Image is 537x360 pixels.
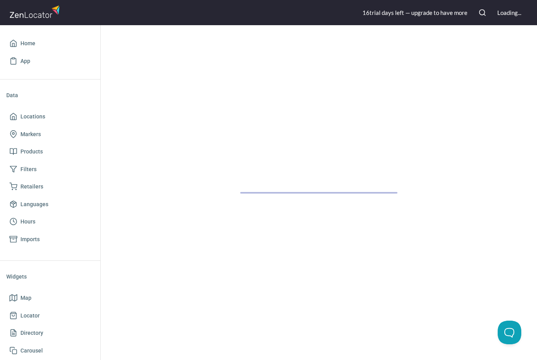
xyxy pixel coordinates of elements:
a: Locations [6,108,94,126]
div: 16 trial day s left — upgrade to have more [362,9,467,17]
a: Languages [6,196,94,213]
span: Carousel [20,346,43,356]
span: Languages [20,199,48,209]
div: Loading... [497,9,521,17]
span: Hours [20,217,35,227]
span: Markers [20,129,41,139]
a: Imports [6,231,94,248]
button: Search [474,4,491,21]
span: Imports [20,234,40,244]
li: Widgets [6,267,94,286]
a: App [6,52,94,70]
a: Directory [6,324,94,342]
a: Locator [6,307,94,325]
iframe: Toggle Customer Support [498,321,521,344]
span: Directory [20,328,43,338]
span: Locator [20,311,40,321]
a: Map [6,289,94,307]
span: Map [20,293,31,303]
a: Markers [6,126,94,143]
a: Filters [6,161,94,178]
a: Products [6,143,94,161]
a: Hours [6,213,94,231]
span: Products [20,147,43,157]
span: Locations [20,112,45,122]
a: Retailers [6,178,94,196]
span: Filters [20,164,37,174]
span: Home [20,39,35,48]
a: Home [6,35,94,52]
li: Data [6,86,94,105]
span: App [20,56,30,66]
span: Retailers [20,182,43,192]
a: Carousel [6,342,94,360]
img: zenlocator [9,3,62,20]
